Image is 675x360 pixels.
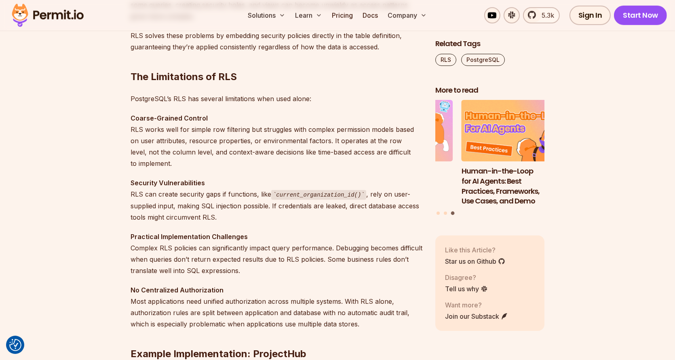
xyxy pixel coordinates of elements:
[131,177,422,223] p: RLS can create security gaps if functions, like , rely on user-supplied input, making SQL injecti...
[359,7,381,23] a: Docs
[131,233,248,241] strong: Practical Implementation Challenges
[445,311,508,321] a: Join our Substack
[445,273,488,282] p: Disagree?
[8,2,87,29] img: Permit logo
[614,6,667,25] a: Start Now
[462,100,571,207] a: Human-in-the-Loop for AI Agents: Best Practices, Frameworks, Use Cases, and DemoHuman-in-the-Loop...
[9,339,21,351] img: Revisit consent button
[131,231,422,276] p: Complex RLS policies can significantly impact query performance. Debugging becomes difficult when...
[462,100,571,207] li: 3 of 3
[131,38,422,83] h2: The Limitations of RLS
[437,212,440,215] button: Go to slide 1
[445,256,505,266] a: Star us on Github
[131,284,422,330] p: Most applications need unified authorization across multiple systems. With RLS alone, authorizati...
[131,114,208,122] strong: Coarse-Grained Control
[131,179,205,187] strong: Security Vulnerabilities
[462,100,571,162] img: Human-in-the-Loop for AI Agents: Best Practices, Frameworks, Use Cases, and Demo
[384,7,430,23] button: Company
[435,39,544,49] h2: Related Tags
[245,7,289,23] button: Solutions
[9,339,21,351] button: Consent Preferences
[329,7,356,23] a: Pricing
[445,284,488,294] a: Tell us why
[445,245,505,255] p: Like this Article?
[435,85,544,95] h2: More to read
[344,100,453,162] img: Why JWTs Can’t Handle AI Agent Access
[131,30,422,53] p: RLS solves these problems by embedding security policies directly in the table definition, guaran...
[292,7,325,23] button: Learn
[131,112,422,169] p: RLS works well for simple row filtering but struggles with complex permission models based on use...
[344,166,453,186] h3: Why JWTs Can’t Handle AI Agent Access
[461,54,505,66] a: PostgreSQL
[131,93,422,104] p: PostgreSQL’s RLS has several limitations when used alone:
[451,212,454,215] button: Go to slide 3
[435,54,456,66] a: RLS
[523,7,560,23] a: 5.3k
[445,300,508,310] p: Want more?
[271,190,366,200] code: current_organization_id()
[570,6,611,25] a: Sign In
[344,100,453,207] li: 2 of 3
[462,166,571,206] h3: Human-in-the-Loop for AI Agents: Best Practices, Frameworks, Use Cases, and Demo
[131,286,224,294] strong: No Centralized Authorization
[537,11,554,20] span: 5.3k
[435,100,544,216] div: Posts
[444,212,447,215] button: Go to slide 2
